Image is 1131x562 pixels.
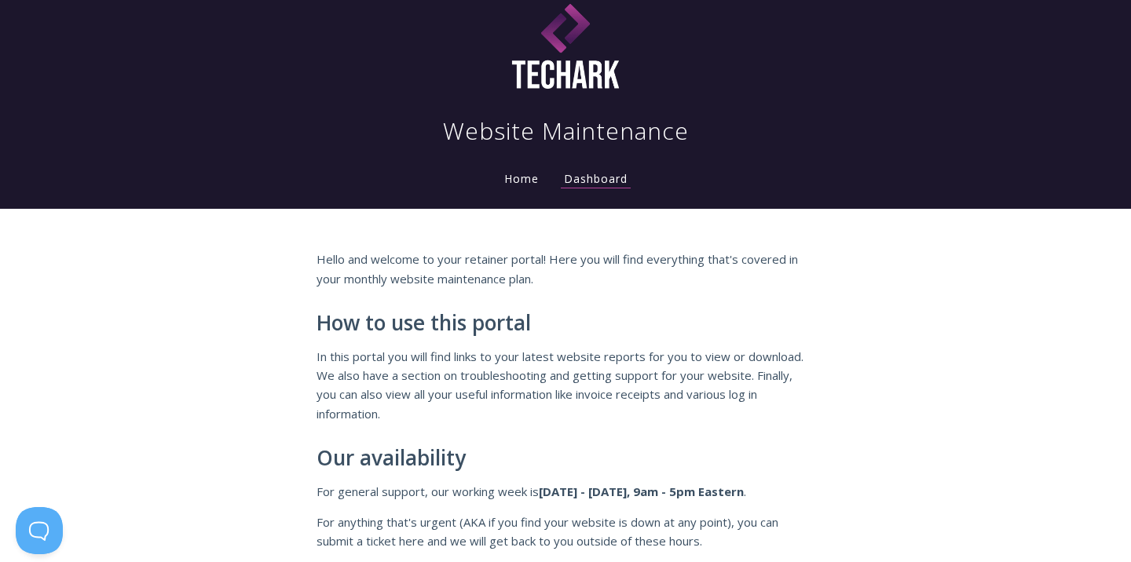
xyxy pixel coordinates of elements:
p: For general support, our working week is . [317,482,814,501]
h2: Our availability [317,447,814,470]
p: For anything that's urgent (AKA if you find your website is down at any point), you can submit a ... [317,513,814,551]
iframe: Toggle Customer Support [16,507,63,554]
a: Dashboard [561,171,631,188]
strong: [DATE] - [DATE], 9am - 5pm Eastern [539,484,744,499]
a: Home [501,171,542,186]
p: Hello and welcome to your retainer portal! Here you will find everything that's covered in your m... [317,250,814,288]
h1: Website Maintenance [443,115,689,147]
p: In this portal you will find links to your latest website reports for you to view or download. We... [317,347,814,424]
h2: How to use this portal [317,312,814,335]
